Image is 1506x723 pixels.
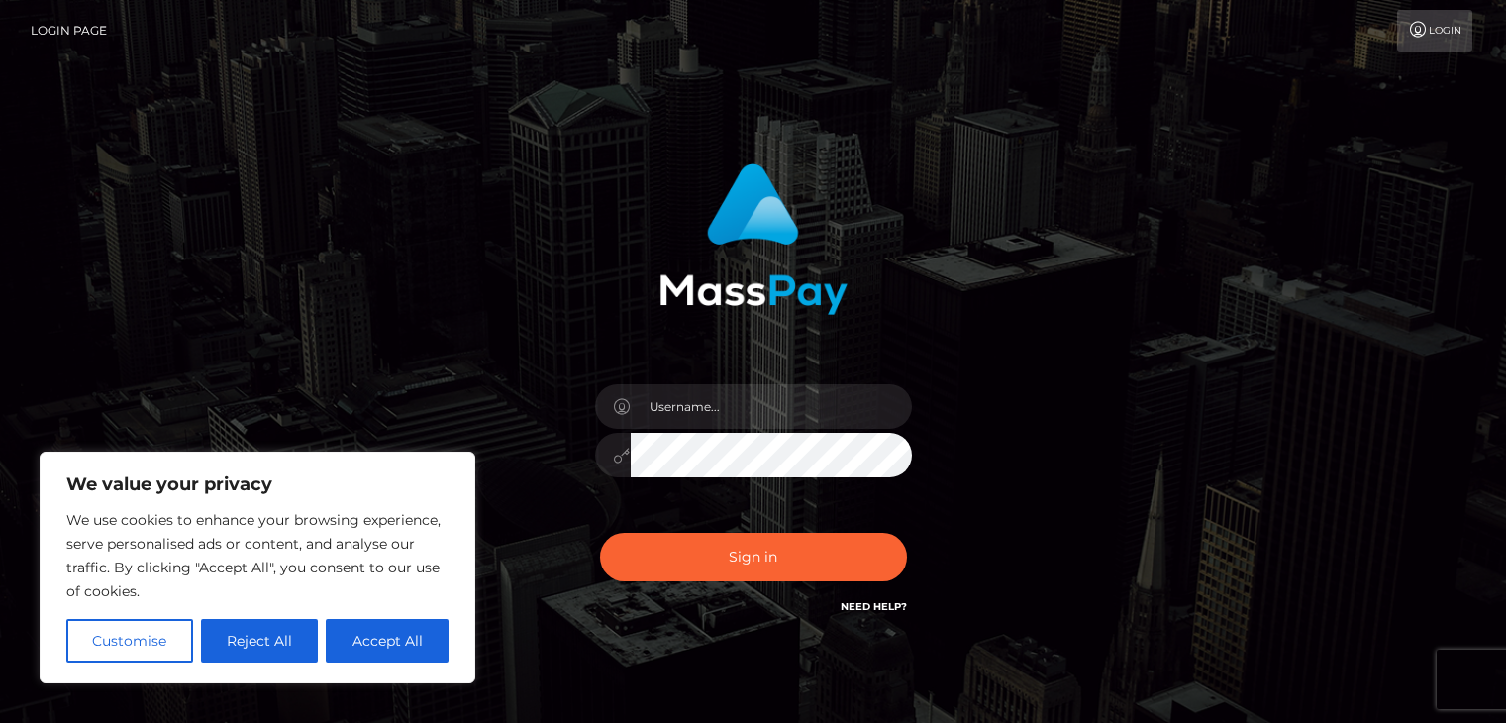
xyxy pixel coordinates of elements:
a: Login Page [31,10,107,52]
div: We value your privacy [40,452,475,683]
button: Reject All [201,619,319,663]
a: Need Help? [841,600,907,613]
img: MassPay Login [659,163,848,315]
input: Username... [631,384,912,429]
button: Customise [66,619,193,663]
a: Login [1397,10,1472,52]
button: Accept All [326,619,449,663]
p: We use cookies to enhance your browsing experience, serve personalised ads or content, and analys... [66,508,449,603]
p: We value your privacy [66,472,449,496]
button: Sign in [600,533,907,581]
